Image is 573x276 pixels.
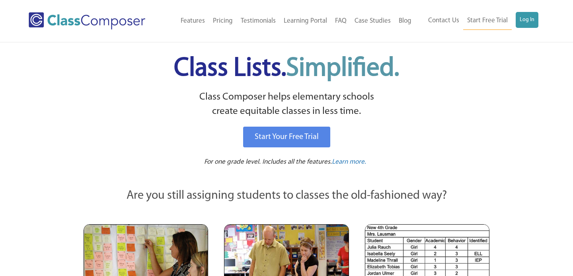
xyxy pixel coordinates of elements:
span: Learn more. [332,159,366,165]
a: Start Your Free Trial [243,127,330,147]
span: Start Your Free Trial [255,133,319,141]
a: Learning Portal [280,12,331,30]
nav: Header Menu [415,12,538,30]
a: Testimonials [237,12,280,30]
span: Class Lists. [174,56,399,82]
a: Blog [395,12,415,30]
a: Pricing [209,12,237,30]
span: For one grade level. Includes all the features. [204,159,332,165]
img: Class Composer [29,12,145,29]
a: Learn more. [332,157,366,167]
span: Simplified. [286,56,399,82]
a: FAQ [331,12,351,30]
p: Class Composer helps elementary schools create equitable classes in less time. [82,90,491,119]
a: Log In [516,12,538,28]
p: Are you still assigning students to classes the old-fashioned way? [84,187,489,205]
a: Contact Us [424,12,463,29]
a: Start Free Trial [463,12,512,30]
a: Case Studies [351,12,395,30]
a: Features [177,12,209,30]
nav: Header Menu [164,12,415,30]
